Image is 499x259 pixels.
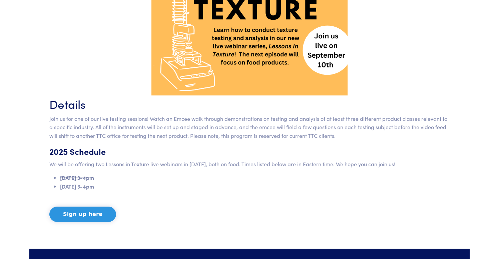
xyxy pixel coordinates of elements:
[49,114,450,140] p: Join us for one of our live testing sessions! Watch an Emcee walk through demonstrations on testi...
[49,95,450,112] h3: Details
[49,160,450,169] p: We will be offering two Lessons in Texture live webinars in [DATE], both on food. Times listed be...
[49,207,116,222] button: Sign up here
[60,174,450,182] li: [DATE] 3-4pm
[49,146,450,157] h5: 2025 Schedule
[60,182,450,191] li: [DATE] 3-4pm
